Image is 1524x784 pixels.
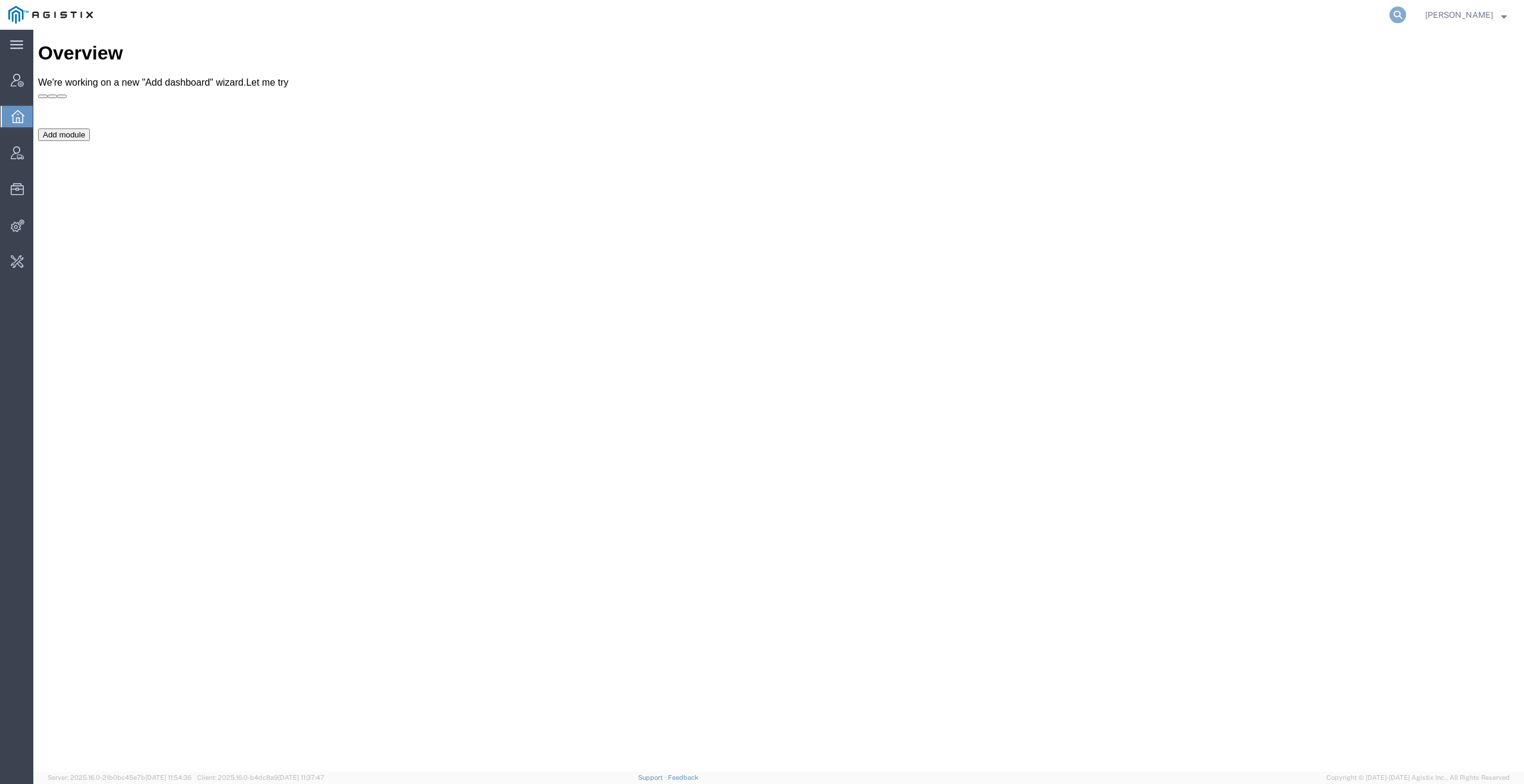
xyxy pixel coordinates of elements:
[1326,773,1510,783] span: Copyright © [DATE]-[DATE] Agistix Inc., All Rights Reserved
[33,30,1524,772] iframe: FS Legacy Container
[638,774,668,781] a: Support
[48,774,192,781] span: Server: 2025.16.0-21b0bc45e7b
[278,774,324,781] span: [DATE] 11:37:47
[5,99,57,111] button: Add module
[145,774,192,781] span: [DATE] 11:54:36
[1425,8,1493,21] span: Daria Moshkova
[213,48,255,58] a: Let me try
[1425,8,1507,22] button: [PERSON_NAME]
[668,774,698,781] a: Feedback
[197,774,324,781] span: Client: 2025.16.0-b4dc8a9
[8,6,93,24] img: logo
